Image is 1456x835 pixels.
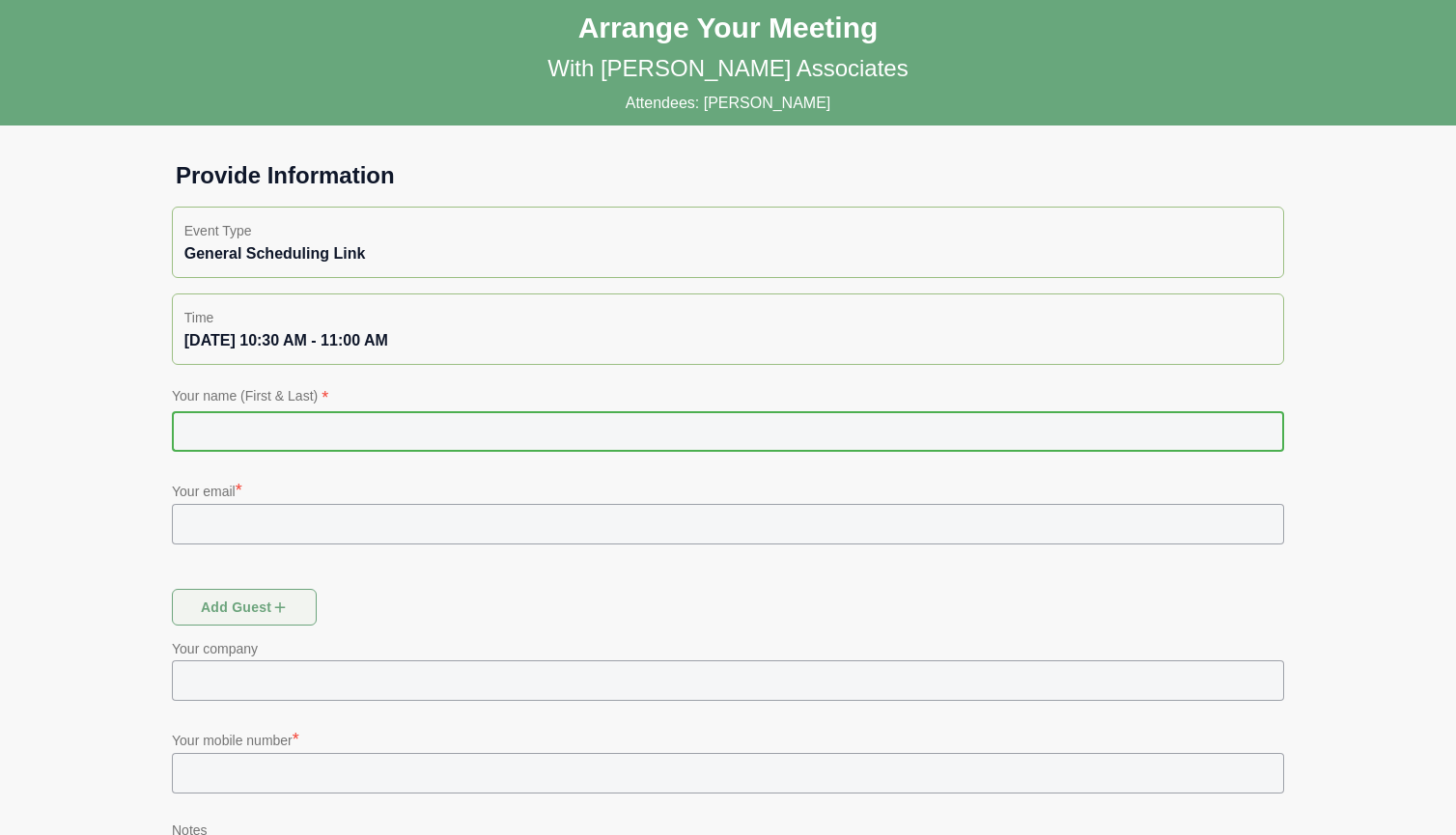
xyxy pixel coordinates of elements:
[578,11,879,45] h1: Arrange Your Meeting
[184,242,1272,265] div: General Scheduling Link
[184,306,1272,329] p: Time
[172,589,317,626] button: Add guest
[172,726,1284,753] p: Your mobile number
[200,589,290,626] span: Add guest
[172,477,1284,504] p: Your email
[184,329,1272,352] div: [DATE] 10:30 AM - 11:00 AM
[626,92,831,115] p: Attendees: [PERSON_NAME]
[172,384,1284,411] p: Your name (First & Last)
[172,637,1284,660] p: Your company
[160,160,1296,191] h1: Provide Information
[184,219,1272,242] p: Event Type
[547,53,908,84] p: With [PERSON_NAME] Associates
